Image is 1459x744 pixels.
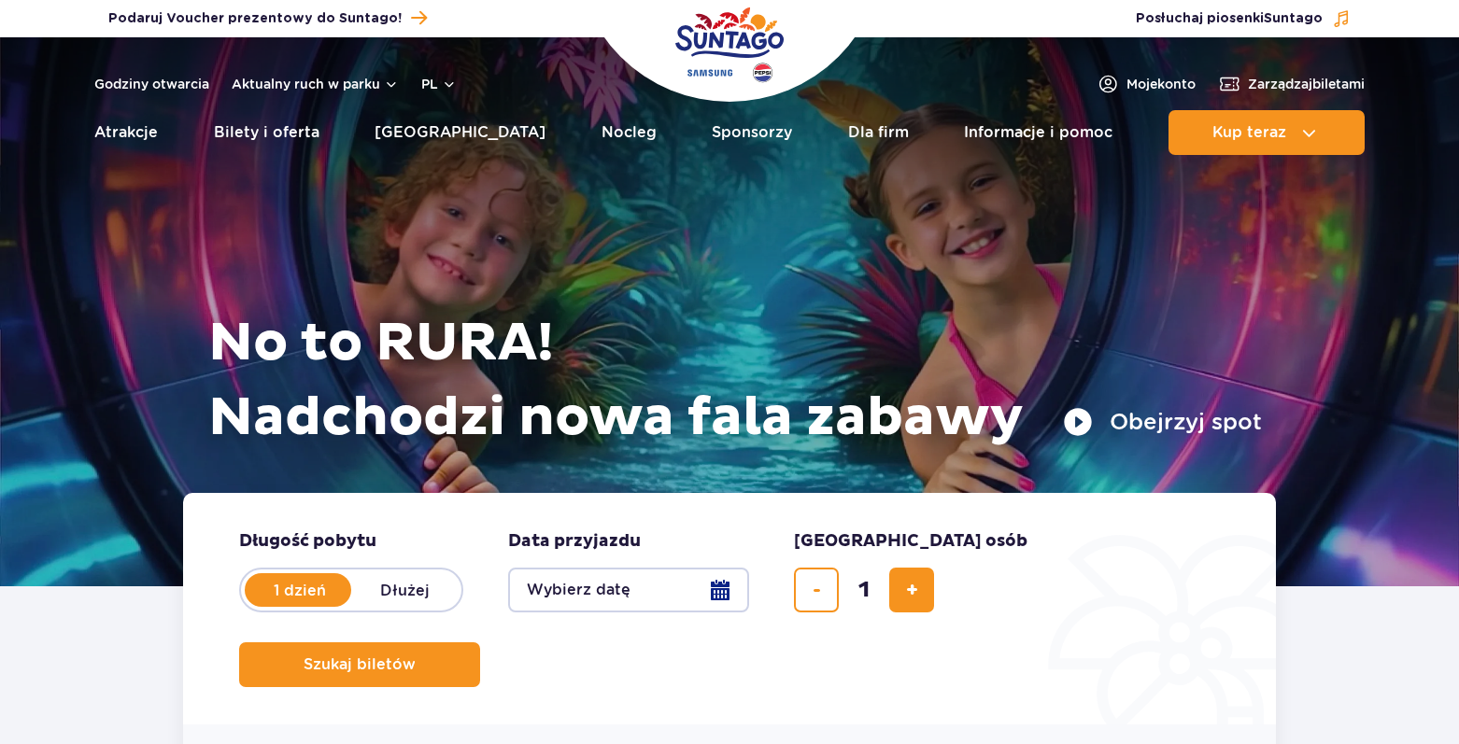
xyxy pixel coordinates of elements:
[1097,73,1196,95] a: Mojekonto
[375,110,545,155] a: [GEOGRAPHIC_DATA]
[1126,75,1196,93] span: Moje konto
[964,110,1112,155] a: Informacje i pomoc
[208,306,1262,456] h1: No to RURA! Nadchodzi nowa fala zabawy
[1063,407,1262,437] button: Obejrzyj spot
[247,570,353,610] label: 1 dzień
[108,6,427,31] a: Podaruj Voucher prezentowy do Suntago!
[1136,9,1351,28] button: Posłuchaj piosenkiSuntago
[848,110,909,155] a: Dla firm
[1218,73,1365,95] a: Zarządzajbiletami
[712,110,792,155] a: Sponsorzy
[842,568,886,612] input: liczba biletów
[183,493,1276,724] form: Planowanie wizyty w Park of Poland
[794,568,839,612] button: usuń bilet
[889,568,934,612] button: dodaj bilet
[508,568,749,612] button: Wybierz datę
[94,110,158,155] a: Atrakcje
[304,656,416,673] span: Szukaj biletów
[214,110,319,155] a: Bilety i oferta
[1136,9,1323,28] span: Posłuchaj piosenki
[508,530,641,553] span: Data przyjazdu
[794,530,1027,553] span: [GEOGRAPHIC_DATA] osób
[108,9,402,28] span: Podaruj Voucher prezentowy do Suntago!
[421,75,457,93] button: pl
[232,77,399,91] button: Aktualny ruch w parku
[94,75,209,93] a: Godziny otwarcia
[239,530,376,553] span: Długość pobytu
[1248,75,1365,93] span: Zarządzaj biletami
[239,642,480,687] button: Szukaj biletów
[602,110,657,155] a: Nocleg
[351,570,458,610] label: Dłużej
[1169,110,1365,155] button: Kup teraz
[1264,12,1323,25] span: Suntago
[1212,124,1286,141] span: Kup teraz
